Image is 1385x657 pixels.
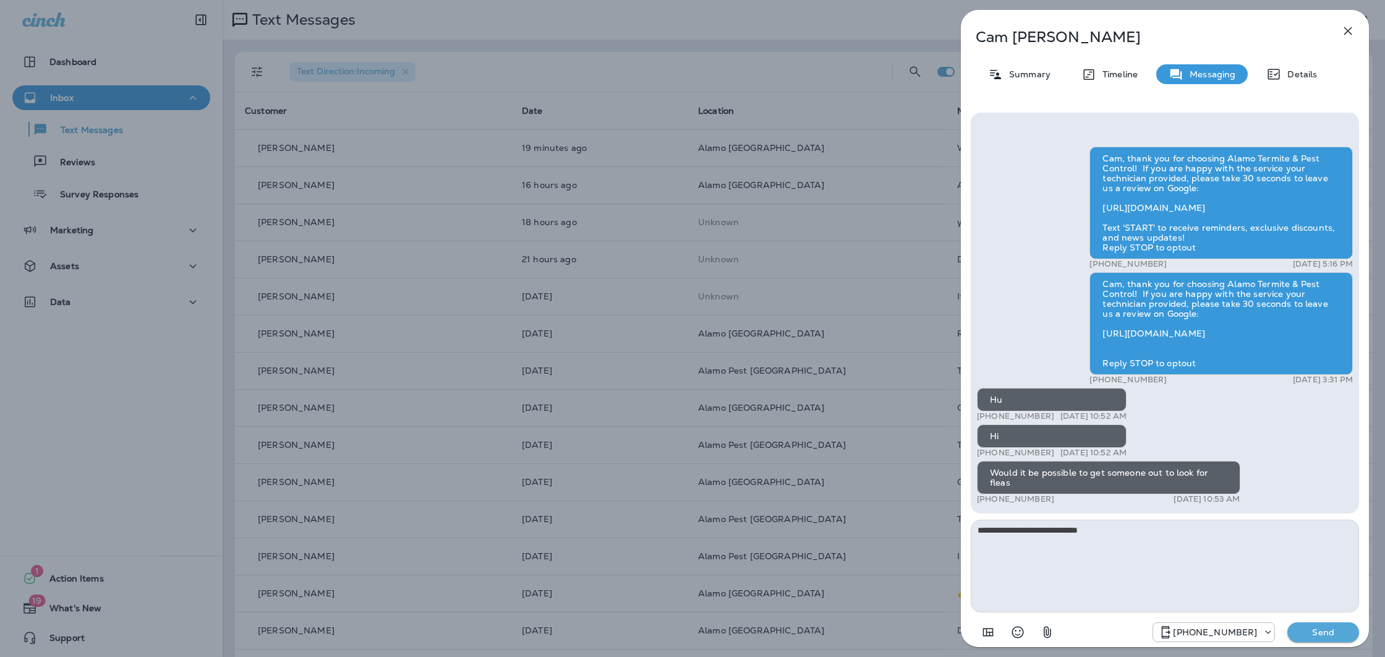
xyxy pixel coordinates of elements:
p: Send [1297,627,1349,638]
p: [PHONE_NUMBER] [977,448,1054,458]
div: Hu [977,388,1127,411]
p: Messaging [1183,69,1235,79]
button: Select an emoji [1005,620,1030,645]
button: Send [1287,622,1359,642]
p: Summary [1003,69,1050,79]
p: [PHONE_NUMBER] [977,494,1054,504]
p: Timeline [1096,69,1138,79]
div: Cam, thank you for choosing Alamo Termite & Pest Control! If you are happy with the service your ... [1089,272,1353,375]
p: Details [1281,69,1317,79]
p: Cam [PERSON_NAME] [976,28,1313,46]
div: Would it be possible to get someone out to look for fleas [977,461,1240,494]
p: [PHONE_NUMBER] [1089,375,1167,385]
button: Add in a premade template [976,620,1000,645]
p: [PHONE_NUMBER] [977,411,1054,421]
p: [DATE] 10:52 AM [1060,448,1127,458]
p: [DATE] 10:53 AM [1174,494,1240,504]
p: [DATE] 5:16 PM [1293,259,1353,269]
p: [DATE] 10:52 AM [1060,411,1127,421]
p: [PHONE_NUMBER] [1173,627,1257,637]
div: Cam, thank you for choosing Alamo Termite & Pest Control! If you are happy with the service your ... [1089,147,1353,259]
p: [PHONE_NUMBER] [1089,259,1167,269]
div: Hi [977,424,1127,448]
p: [DATE] 3:31 PM [1293,375,1353,385]
div: +1 (817) 204-6820 [1153,625,1274,640]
